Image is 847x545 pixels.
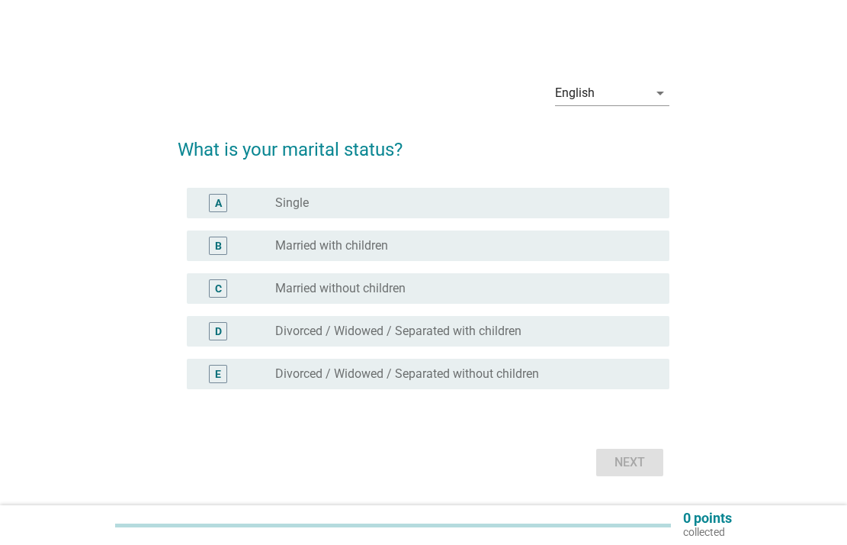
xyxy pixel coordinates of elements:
[215,281,222,297] div: C
[275,281,406,296] label: Married without children
[215,238,222,254] div: B
[683,511,732,525] p: 0 points
[215,366,221,382] div: E
[275,238,388,253] label: Married with children
[275,324,521,339] label: Divorced / Widowed / Separated with children
[275,195,309,211] label: Single
[683,525,732,539] p: collected
[555,86,595,100] div: English
[215,324,222,340] div: D
[651,84,669,102] i: arrow_drop_down
[178,121,669,163] h2: What is your marital status?
[215,195,222,211] div: A
[275,366,539,382] label: Divorced / Widowed / Separated without children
